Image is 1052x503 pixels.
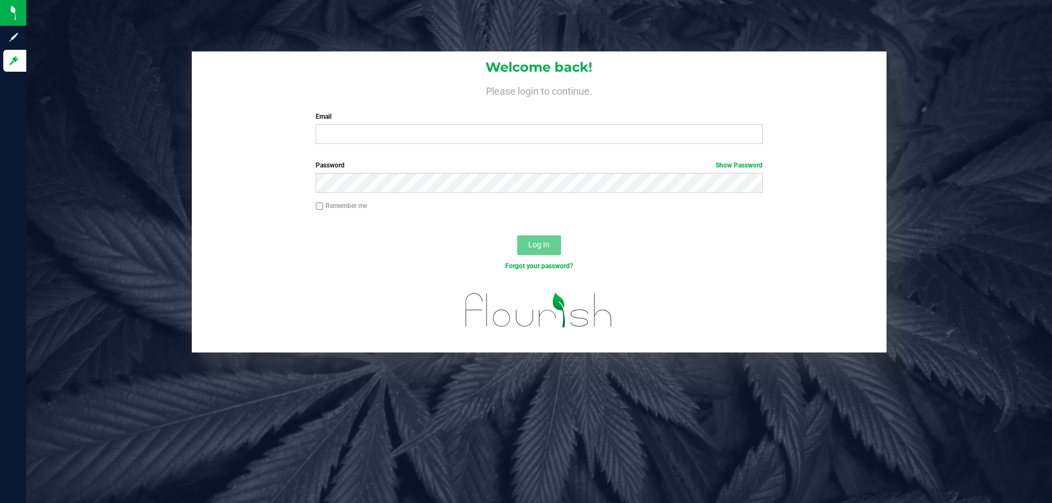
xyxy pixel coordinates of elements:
[8,32,19,43] inline-svg: Sign up
[8,55,19,66] inline-svg: Log in
[316,112,762,122] label: Email
[716,161,763,169] a: Show Password
[452,282,626,338] img: flourish_logo.svg
[316,203,323,210] input: Remember me
[505,262,573,270] a: Forgot your password?
[192,60,887,74] h1: Welcome back!
[517,235,561,255] button: Log In
[316,201,367,211] label: Remember me
[316,161,345,169] span: Password
[192,83,887,96] h4: Please login to continue.
[528,240,550,249] span: Log In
